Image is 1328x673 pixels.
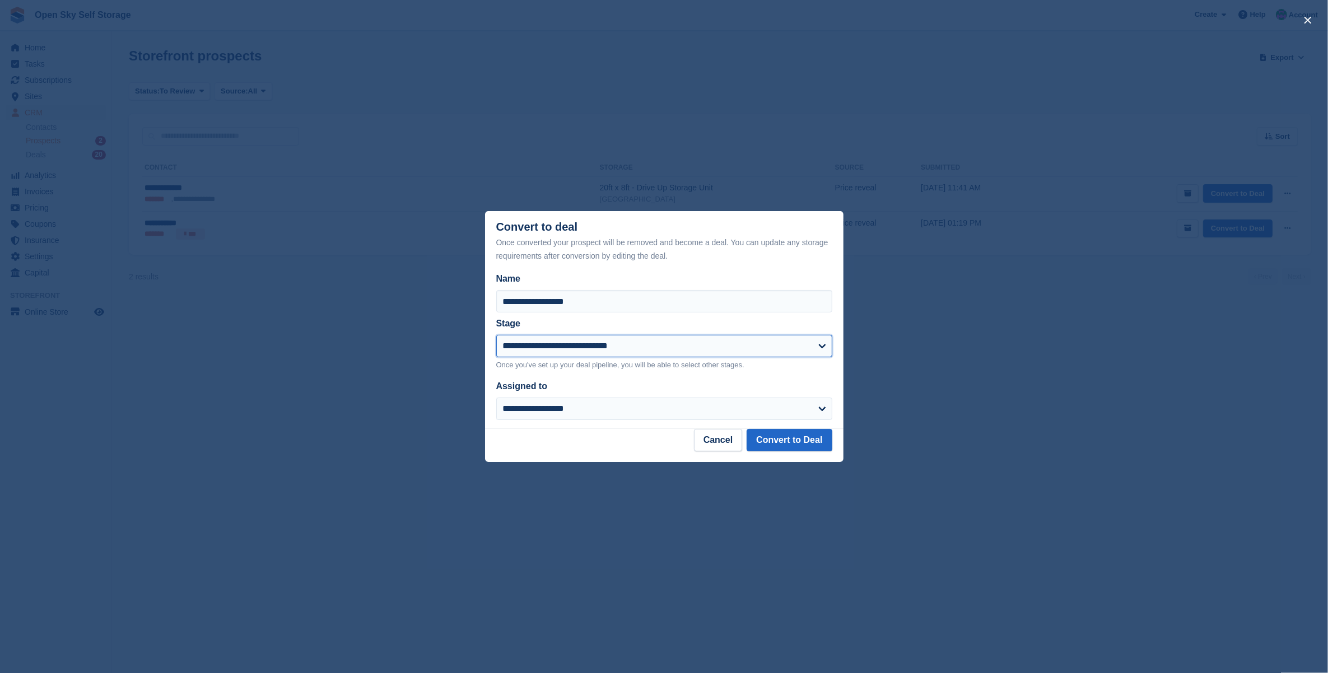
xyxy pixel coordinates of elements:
label: Assigned to [496,381,548,391]
div: Convert to deal [496,221,832,263]
label: Stage [496,319,521,328]
label: Name [496,272,832,286]
p: Once you've set up your deal pipeline, you will be able to select other stages. [496,359,832,371]
button: Convert to Deal [747,429,832,451]
button: Cancel [694,429,742,451]
button: close [1299,11,1317,29]
div: Once converted your prospect will be removed and become a deal. You can update any storage requir... [496,236,832,263]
